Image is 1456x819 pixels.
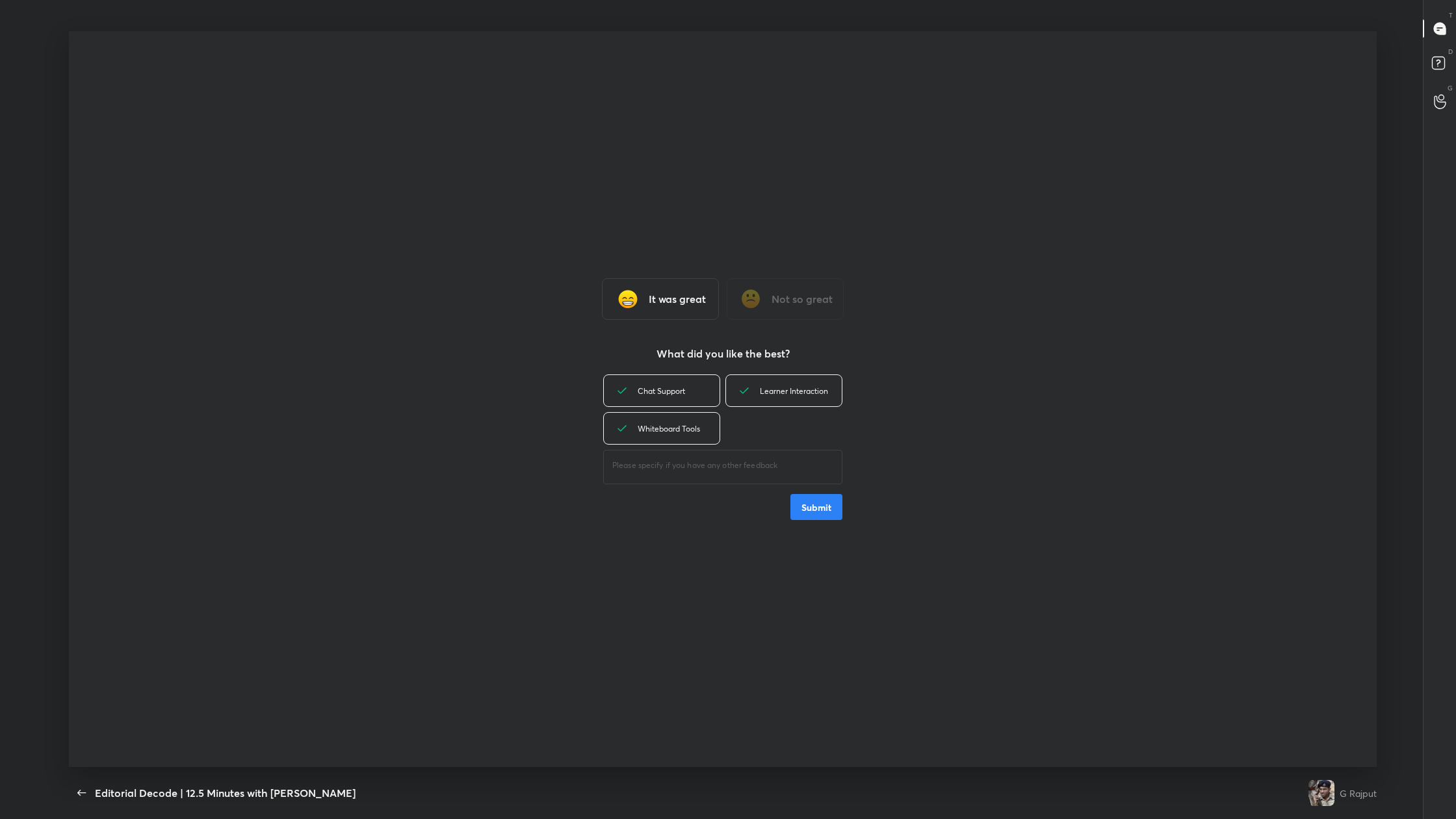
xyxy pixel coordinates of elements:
[603,412,720,445] div: Whiteboard Tools
[738,286,764,312] img: frowning_face_cmp.gif
[1449,10,1453,20] p: T
[790,494,842,520] button: Submit
[649,291,706,307] h3: It was great
[725,374,842,407] div: Learner Interaction
[603,374,720,407] div: Chat Support
[1340,786,1377,800] div: G Rajput
[1448,47,1453,57] p: D
[656,346,790,361] h3: What did you like the best?
[1448,83,1453,93] p: G
[772,291,833,307] h3: Not so great
[1308,780,1334,806] img: 4d6be83f570242e9b3f3d3ea02a997cb.jpg
[95,785,356,801] div: Editorial Decode | 12.5 Minutes with [PERSON_NAME]
[615,286,641,312] img: grinning_face_with_smiling_eyes_cmp.gif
